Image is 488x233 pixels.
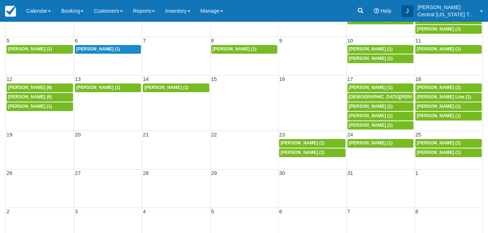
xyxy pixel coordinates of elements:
span: [PERSON_NAME] (1) [349,123,393,128]
span: 29 [210,170,218,176]
a: [PERSON_NAME] (1) [347,45,414,54]
span: [PERSON_NAME] (1) [144,85,188,90]
a: [PERSON_NAME] (1) [211,45,277,54]
span: [PERSON_NAME] (1) [349,140,393,146]
span: 9 [278,38,283,44]
span: 28 [142,170,149,176]
a: [PERSON_NAME] (6) [7,83,73,92]
a: [PERSON_NAME] (1) [415,112,482,120]
span: [PERSON_NAME] (1) [417,26,461,32]
a: [PERSON_NAME] (1) [347,139,414,148]
a: [PERSON_NAME] (1) [347,121,414,130]
a: [PERSON_NAME] (1) [347,102,414,111]
span: 7 [142,38,146,44]
span: [PERSON_NAME] (1) [417,150,461,155]
span: 27 [74,170,81,176]
span: [PERSON_NAME] (1) [281,140,324,146]
span: 10 [347,38,354,44]
span: 15 [210,76,218,82]
div: J [402,5,413,17]
img: checkfront-main-nav-mini-logo.png [5,6,16,17]
span: [PERSON_NAME] (6) [8,85,52,90]
span: 2 [6,209,10,214]
span: 8 [210,38,215,44]
span: 26 [6,170,13,176]
i: Help [374,8,379,13]
a: [PERSON_NAME] (1) [279,139,345,148]
span: 4 [142,209,146,214]
span: [PERSON_NAME] (1) [349,56,393,61]
span: 13 [74,76,81,82]
span: 11 [415,38,422,44]
a: [PERSON_NAME] (1) [279,148,345,157]
span: 18 [415,76,422,82]
a: [PERSON_NAME] (1) [75,45,141,54]
a: [PERSON_NAME] (1) [415,139,482,148]
a: [PERSON_NAME] (1) [347,54,414,63]
span: 25 [415,132,422,138]
span: 3 [74,209,78,214]
span: 6 [74,38,78,44]
span: [PERSON_NAME] (1) [281,150,324,155]
a: [PERSON_NAME] (1) [347,83,414,92]
span: 22 [210,132,218,138]
span: [PERSON_NAME] (1) [349,17,393,22]
span: [PERSON_NAME] (1) [417,140,461,146]
a: [PERSON_NAME] (1) [7,45,73,54]
span: 19 [6,132,13,138]
span: 14 [142,76,149,82]
a: [PERSON_NAME] (1) [415,83,482,92]
span: 30 [278,170,286,176]
span: [PERSON_NAME] (1) [417,113,461,118]
a: [PERSON_NAME] (1) [415,45,482,54]
span: 20 [74,132,81,138]
a: [PERSON_NAME] (1) [415,148,482,157]
span: [PERSON_NAME] (6) [8,94,52,99]
span: [PERSON_NAME] (1) [76,85,120,90]
span: [PERSON_NAME] (1) [8,104,52,109]
a: [PERSON_NAME] (1) [143,83,209,92]
span: [PERSON_NAME] (1) [417,17,461,22]
a: [PERSON_NAME] (1) [415,102,482,111]
span: [PERSON_NAME] (1) [349,113,393,118]
span: 6 [278,209,283,214]
span: 16 [278,76,286,82]
a: [PERSON_NAME] (1) [7,102,73,111]
a: [PERSON_NAME] (1) [415,25,482,34]
a: [PERSON_NAME] (1) [75,83,141,92]
span: [PERSON_NAME] (1) [417,104,461,109]
span: [PERSON_NAME] (1) [8,46,52,52]
span: 17 [347,76,354,82]
span: [PERSON_NAME] (1) [417,85,461,90]
span: [PERSON_NAME] (1) [349,104,393,109]
span: 1 [415,170,419,176]
span: 23 [278,132,286,138]
p: [PERSON_NAME] [418,4,476,11]
span: [PERSON_NAME] Line (1) [417,94,471,99]
span: 24 [347,132,354,138]
span: [PERSON_NAME] (1) [417,46,461,52]
span: 12 [6,76,13,82]
span: [PERSON_NAME] (1) [349,46,393,52]
span: [PERSON_NAME] (1) [213,46,257,52]
a: [PERSON_NAME] (1) [347,112,414,120]
a: [PERSON_NAME] Line (1) [415,93,482,102]
a: [DEMOGRAPHIC_DATA][PERSON_NAME] (1) [347,93,414,102]
span: [PERSON_NAME] (1) [349,85,393,90]
span: 21 [142,132,149,138]
span: 5 [210,209,215,214]
span: 7 [347,209,351,214]
p: Central [US_STATE] Tours [418,11,476,18]
span: Help [380,8,391,14]
a: [PERSON_NAME] (6) [7,93,73,102]
span: [DEMOGRAPHIC_DATA][PERSON_NAME] (1) [349,94,444,99]
span: 8 [415,209,419,214]
span: [PERSON_NAME] (1) [76,46,120,52]
span: 31 [347,170,354,176]
span: 5 [6,38,10,44]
